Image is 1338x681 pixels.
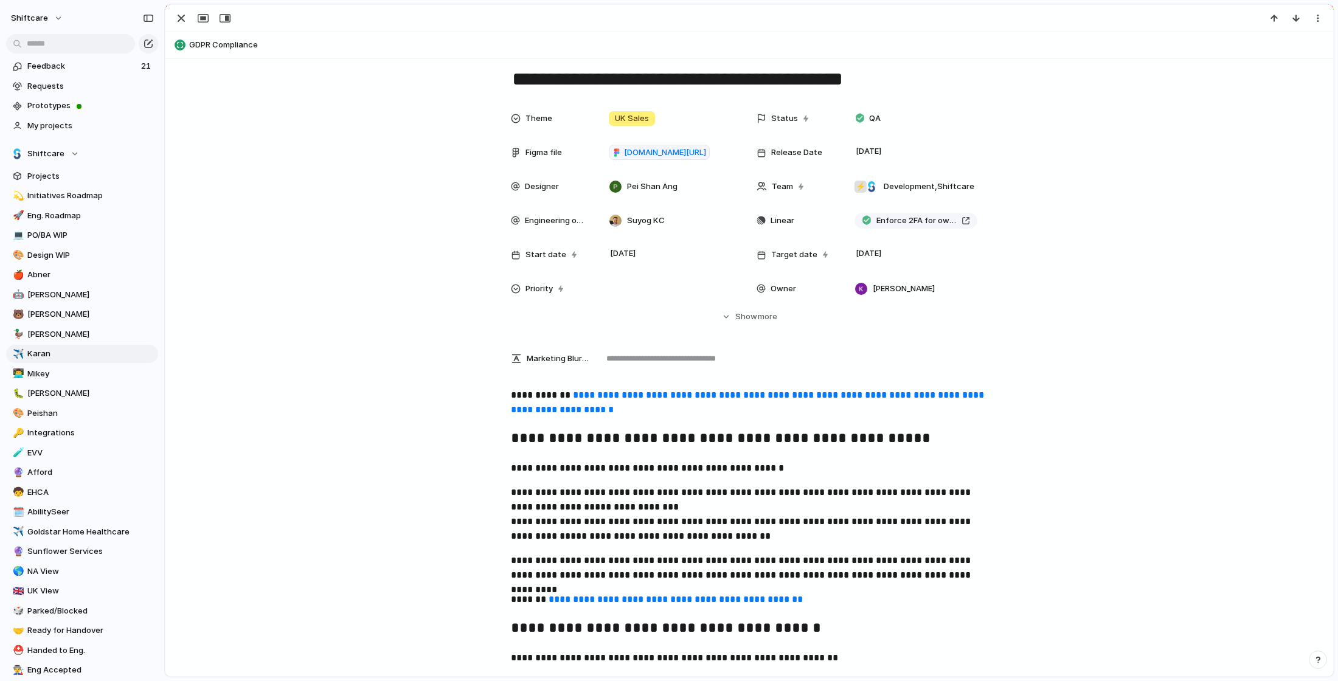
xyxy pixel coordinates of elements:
[11,229,23,241] button: 💻
[771,249,817,261] span: Target date
[11,289,23,301] button: 🤖
[6,562,158,581] a: 🌎NA View
[27,585,154,597] span: UK View
[27,605,154,617] span: Parked/Blocked
[6,345,158,363] a: ✈️Karan
[27,308,154,320] span: [PERSON_NAME]
[6,463,158,482] a: 🔮Afford
[525,215,589,227] span: Engineering owner
[6,424,158,442] div: 🔑Integrations
[6,523,158,541] a: ✈️Goldstar Home Healthcare
[27,645,154,657] span: Handed to Eng.
[771,147,822,159] span: Release Date
[525,147,562,159] span: Figma file
[771,215,794,227] span: Linear
[854,213,977,229] a: Enforce 2FA for owner and all staff access
[27,486,154,499] span: EHCA
[27,506,154,518] span: AbilitySeer
[11,407,23,420] button: 🎨
[27,229,154,241] span: PO/BA WIP
[11,545,23,558] button: 🔮
[735,311,757,323] span: Show
[11,249,23,261] button: 🎨
[5,9,69,28] button: shiftcare
[6,57,158,75] a: Feedback21
[11,328,23,340] button: 🦆
[607,246,639,261] span: [DATE]
[27,148,64,160] span: Shiftcare
[13,584,21,598] div: 🇬🇧
[13,308,21,322] div: 🐻
[6,621,158,640] a: 🤝Ready for Handover
[511,306,988,328] button: Showmore
[27,447,154,459] span: EVV
[11,190,23,202] button: 💫
[11,565,23,578] button: 🌎
[27,170,154,182] span: Projects
[13,189,21,203] div: 💫
[615,112,649,125] span: UK Sales
[13,663,21,677] div: 👨‍🏭
[11,526,23,538] button: ✈️
[6,444,158,462] a: 🧪EVV
[13,564,21,578] div: 🌎
[876,215,957,227] span: Enforce 2FA for owner and all staff access
[13,347,21,361] div: ✈️
[6,305,158,323] a: 🐻[PERSON_NAME]
[6,325,158,344] a: 🦆[PERSON_NAME]
[6,365,158,383] a: 👨‍💻Mikey
[527,353,589,365] span: Marketing Blurb (15-20 Words)
[27,60,137,72] span: Feedback
[27,269,154,281] span: Abner
[6,483,158,502] a: 🧒EHCA
[11,645,23,657] button: ⛑️
[854,181,867,193] div: ⚡
[27,120,154,132] span: My projects
[6,661,158,679] a: 👨‍🏭Eng Accepted
[525,283,553,295] span: Priority
[13,367,21,381] div: 👨‍💻
[6,266,158,284] div: 🍎Abner
[873,283,935,295] span: [PERSON_NAME]
[11,368,23,380] button: 👨‍💻
[27,348,154,360] span: Karan
[27,526,154,538] span: Goldstar Home Healthcare
[13,643,21,657] div: ⛑️
[171,35,1328,55] button: GDPR Compliance
[6,602,158,620] a: 🎲Parked/Blocked
[6,503,158,521] a: 🗓️AbilitySeer
[27,249,154,261] span: Design WIP
[6,582,158,600] a: 🇬🇧UK View
[27,624,154,637] span: Ready for Handover
[13,505,21,519] div: 🗓️
[6,286,158,304] a: 🤖[PERSON_NAME]
[27,664,154,676] span: Eng Accepted
[624,147,706,159] span: [DOMAIN_NAME][URL]
[13,229,21,243] div: 💻
[11,664,23,676] button: 👨‍🏭
[772,181,793,193] span: Team
[11,427,23,439] button: 🔑
[6,187,158,205] a: 💫Initiatives Roadmap
[6,117,158,135] a: My projects
[11,466,23,479] button: 🔮
[13,387,21,401] div: 🐛
[27,328,154,340] span: [PERSON_NAME]
[6,384,158,403] a: 🐛[PERSON_NAME]
[6,246,158,264] a: 🎨Design WIP
[609,145,710,161] a: [DOMAIN_NAME][URL]
[13,446,21,460] div: 🧪
[771,112,798,125] span: Status
[27,427,154,439] span: Integrations
[6,404,158,423] a: 🎨Peishan
[13,485,21,499] div: 🧒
